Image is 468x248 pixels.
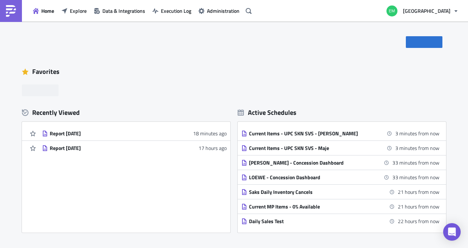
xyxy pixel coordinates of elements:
[58,5,90,16] button: Explore
[70,7,87,15] span: Explore
[42,141,227,155] a: Report [DATE]17 hours ago
[29,5,58,16] button: Home
[386,5,398,17] img: Avatar
[207,7,239,15] span: Administration
[398,217,439,225] time: 2025-10-16 17:30
[41,7,54,15] span: Home
[249,145,377,151] div: Current Items - UPC SKN SVS - Maje
[42,126,227,140] a: Report [DATE]18 minutes ago
[149,5,195,16] button: Execution Log
[249,203,377,210] div: Current MP Items - 0% Available
[241,199,439,214] a: Current MP Items - 0% Available21 hours from now
[22,107,230,118] div: Recently Viewed
[241,214,439,228] a: Daily Sales Test22 hours from now
[443,223,461,241] div: Open Intercom Messenger
[249,159,377,166] div: [PERSON_NAME] - Concession Dashboard
[241,126,439,140] a: Current Items - UPC SKN SVS - [PERSON_NAME]3 minutes from now
[395,144,439,152] time: 2025-10-15 19:30
[238,108,297,117] div: Active Schedules
[398,203,439,210] time: 2025-10-16 16:30
[90,5,149,16] button: Data & Integrations
[395,129,439,137] time: 2025-10-15 19:30
[199,144,227,152] time: 2025-10-14T20:31:27Z
[241,185,439,199] a: Saks Daily Inventory Cancels21 hours from now
[50,145,178,151] div: Report [DATE]
[5,5,17,17] img: PushMetrics
[403,7,450,15] span: [GEOGRAPHIC_DATA]
[241,141,439,155] a: Current Items - UPC SKN SVS - Maje3 minutes from now
[382,3,463,19] button: [GEOGRAPHIC_DATA]
[161,7,191,15] span: Execution Log
[249,189,377,195] div: Saks Daily Inventory Cancels
[392,159,439,166] time: 2025-10-15 20:00
[50,130,178,137] div: Report [DATE]
[392,173,439,181] time: 2025-10-15 20:00
[22,66,446,77] div: Favorites
[249,130,377,137] div: Current Items - UPC SKN SVS - [PERSON_NAME]
[195,5,243,16] button: Administration
[398,188,439,196] time: 2025-10-16 16:30
[193,129,227,137] time: 2025-10-15T13:39:48Z
[241,170,439,184] a: LOEWE - Concession Dashboard33 minutes from now
[249,218,377,225] div: Daily Sales Test
[102,7,145,15] span: Data & Integrations
[241,155,439,170] a: [PERSON_NAME] - Concession Dashboard33 minutes from now
[249,174,377,181] div: LOEWE - Concession Dashboard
